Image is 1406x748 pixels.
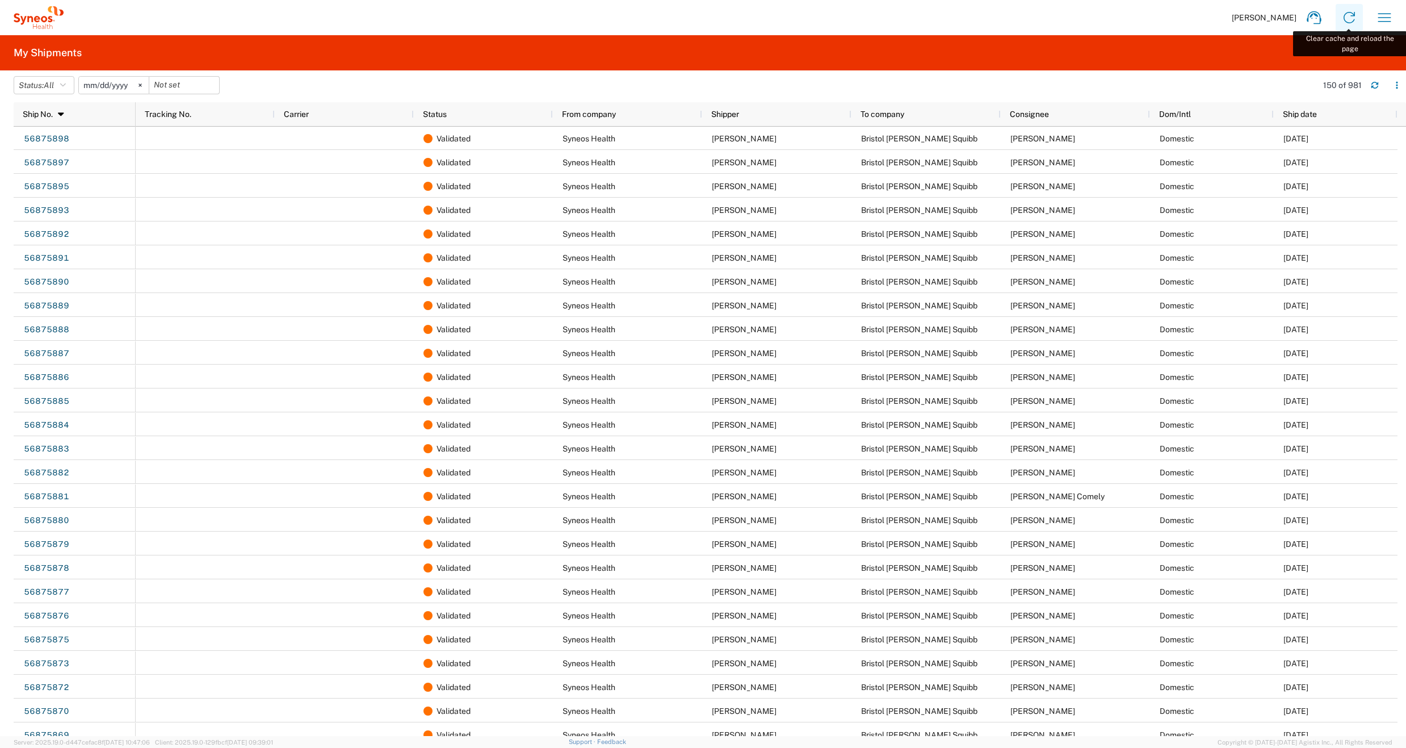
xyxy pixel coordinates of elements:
span: John Polandick [712,325,777,334]
span: Bristol Myers Squibb [861,253,977,262]
span: 09/19/2025 [1283,659,1308,668]
span: Domestic [1160,206,1194,215]
span: Bristol Myers Squibb [861,563,977,573]
span: John Polandick [712,587,777,596]
span: Domestic [1160,444,1194,453]
span: From company [562,110,616,119]
span: Bristol Myers Squibb [861,134,977,143]
span: Sean Levy [1010,420,1075,429]
span: John Polandick [712,182,777,191]
a: 56875875 [23,631,70,649]
span: John Polandick [712,253,777,262]
span: Domestic [1160,420,1194,429]
h2: My Shipments [14,46,82,60]
span: John Polandick [712,301,777,310]
span: Syneos Health [563,277,615,286]
span: 09/19/2025 [1283,563,1308,573]
span: John Polandick [712,349,777,358]
span: Validated [437,294,471,317]
span: Syneos Health [563,492,615,501]
div: 150 of 981 [1323,80,1362,90]
span: Syneos Health [563,707,615,716]
span: Syneos Health [563,563,615,573]
span: Bristol Myers Squibb [861,730,977,739]
span: Bristol Myers Squibb [861,182,977,191]
span: Bristol Myers Squibb [861,444,977,453]
span: 09/19/2025 [1283,420,1308,429]
span: Bristol Myers Squibb [861,373,977,382]
span: 09/19/2025 [1283,229,1308,239]
span: Domestic [1160,635,1194,644]
span: 09/19/2025 [1283,683,1308,692]
span: Syneos Health [563,373,615,382]
span: Validated [437,413,471,437]
span: Domestic [1160,325,1194,334]
a: 56875895 [23,178,70,196]
span: Syneos Health [563,158,615,167]
a: 56875883 [23,440,70,458]
span: Validated [437,723,471,747]
span: Matt Regan [1010,730,1075,739]
span: Domestic [1160,277,1194,286]
span: Syneos Health [563,444,615,453]
span: Syneos Health [563,659,615,668]
span: 09/19/2025 [1283,253,1308,262]
a: 56875879 [23,536,70,554]
span: Bristol Myers Squibb [861,158,977,167]
span: Status [423,110,447,119]
a: 56875897 [23,154,70,172]
span: Victoria Milevski [1010,158,1075,167]
span: Domestic [1160,611,1194,620]
span: Validated [437,127,471,151]
span: Syneos Health [563,730,615,739]
span: Bristol Myers Squibb [861,396,977,406]
a: Support [569,738,597,745]
span: Validated [437,341,471,365]
span: Validated [437,580,471,604]
span: 09/19/2025 [1283,158,1308,167]
span: [PERSON_NAME] [1232,12,1296,23]
span: Bristol Myers Squibb [861,611,977,620]
span: Bristol Myers Squibb [861,587,977,596]
span: 09/19/2025 [1283,468,1308,477]
span: 09/19/2025 [1283,396,1308,406]
span: Thomas Malowski [1010,611,1075,620]
span: John Polandick [712,659,777,668]
a: 56875893 [23,202,70,220]
span: Domestic [1160,182,1194,191]
span: Domestic [1160,516,1194,525]
span: Bev Fainer [1010,707,1075,716]
span: 09/19/2025 [1283,707,1308,716]
span: Validated [437,699,471,723]
span: John Polandick [712,683,777,692]
span: Domestic [1160,730,1194,739]
span: Dean Smith [1010,373,1075,382]
span: Syneos Health [563,396,615,406]
a: 56875878 [23,559,70,578]
a: 56875885 [23,392,70,411]
span: Bristol Myers Squibb [861,349,977,358]
span: Jill Comely [1010,492,1105,501]
span: 09/19/2025 [1283,540,1308,549]
span: 09/19/2025 [1283,492,1308,501]
a: 56875876 [23,607,70,625]
span: To company [861,110,904,119]
span: Syneos Health [563,635,615,644]
a: 56875891 [23,249,70,268]
span: Syneos Health [563,683,615,692]
span: John Polandick [712,158,777,167]
span: 09/19/2025 [1283,325,1308,334]
span: Domestic [1160,587,1194,596]
span: Validated [437,461,471,484]
span: DJ Horton [1010,444,1075,453]
span: Andrew Scharf [1010,253,1075,262]
span: Jon Glines [1010,516,1075,525]
span: Bristol Myers Squibb [861,492,977,501]
span: 09/19/2025 [1283,635,1308,644]
a: 56875877 [23,583,70,601]
span: Validated [437,532,471,556]
span: Syneos Health [563,182,615,191]
span: Syneos Health [563,468,615,477]
span: Mia Benoit [1010,396,1075,406]
span: Syneos Health [563,540,615,549]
